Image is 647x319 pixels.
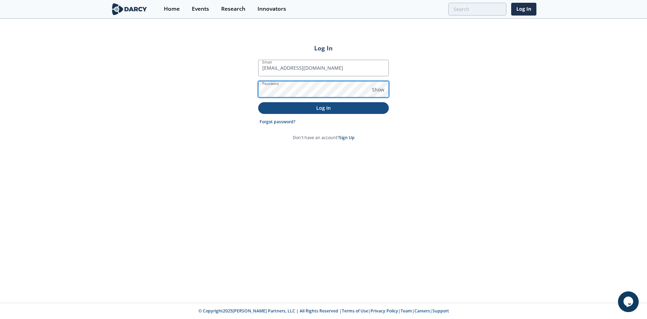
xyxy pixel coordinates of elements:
label: Email [262,59,272,65]
div: Research [221,6,245,12]
div: Events [192,6,209,12]
a: Terms of Use [342,308,368,314]
div: Innovators [257,6,286,12]
p: © Copyright 2025 [PERSON_NAME] Partners, LLC | All Rights Reserved | | | | | [68,308,579,314]
a: Sign Up [339,135,355,141]
span: Show [372,86,384,93]
a: Forgot password? [260,119,296,125]
label: Password [262,81,279,86]
input: Advanced Search [448,3,506,16]
a: Support [432,308,449,314]
a: Log In [511,3,536,16]
a: Team [401,308,412,314]
iframe: chat widget [618,291,640,312]
p: Don't have an account? [293,135,355,141]
img: logo-wide.svg [111,3,148,15]
div: Home [164,6,180,12]
h2: Log In [258,43,389,52]
a: Careers [414,308,430,314]
button: Log In [258,102,389,114]
p: Log In [263,104,384,112]
a: Privacy Policy [371,308,398,314]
